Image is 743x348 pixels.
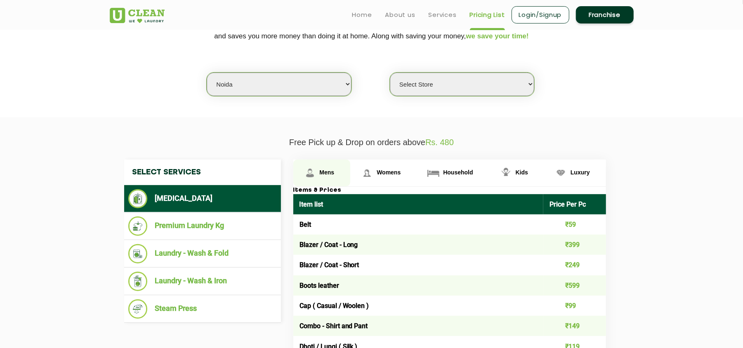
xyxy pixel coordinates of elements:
[128,244,148,263] img: Laundry - Wash & Fold
[293,187,606,194] h3: Items & Prices
[293,255,544,275] td: Blazer / Coat - Short
[499,166,513,180] img: Kids
[128,299,148,319] img: Steam Press
[543,316,606,336] td: ₹149
[385,10,415,20] a: About us
[128,272,148,291] img: Laundry - Wash & Iron
[128,272,277,291] li: Laundry - Wash & Iron
[554,166,568,180] img: Luxury
[293,194,544,214] th: Item list
[320,169,335,176] span: Mens
[543,214,606,235] td: ₹59
[512,6,569,24] a: Login/Signup
[128,189,148,208] img: Dry Cleaning
[443,169,473,176] span: Household
[303,166,317,180] img: Mens
[543,235,606,255] td: ₹399
[543,255,606,275] td: ₹249
[429,10,457,20] a: Services
[128,216,277,236] li: Premium Laundry Kg
[124,160,281,185] h4: Select Services
[293,316,544,336] td: Combo - Shirt and Pant
[576,6,634,24] a: Franchise
[543,194,606,214] th: Price Per Pc
[543,296,606,316] td: ₹99
[293,296,544,316] td: Cap ( Casual / Woolen )
[571,169,590,176] span: Luxury
[377,169,401,176] span: Womens
[426,166,441,180] img: Household
[128,244,277,263] li: Laundry - Wash & Fold
[352,10,372,20] a: Home
[516,169,528,176] span: Kids
[293,235,544,255] td: Blazer / Coat - Long
[425,138,454,147] span: Rs. 480
[543,275,606,296] td: ₹599
[360,166,374,180] img: Womens
[110,138,634,147] p: Free Pick up & Drop on orders above
[470,10,505,20] a: Pricing List
[293,275,544,296] td: Boots leather
[128,299,277,319] li: Steam Press
[110,8,165,23] img: UClean Laundry and Dry Cleaning
[466,32,529,40] span: we save your time!
[128,189,277,208] li: [MEDICAL_DATA]
[293,214,544,235] td: Belt
[128,216,148,236] img: Premium Laundry Kg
